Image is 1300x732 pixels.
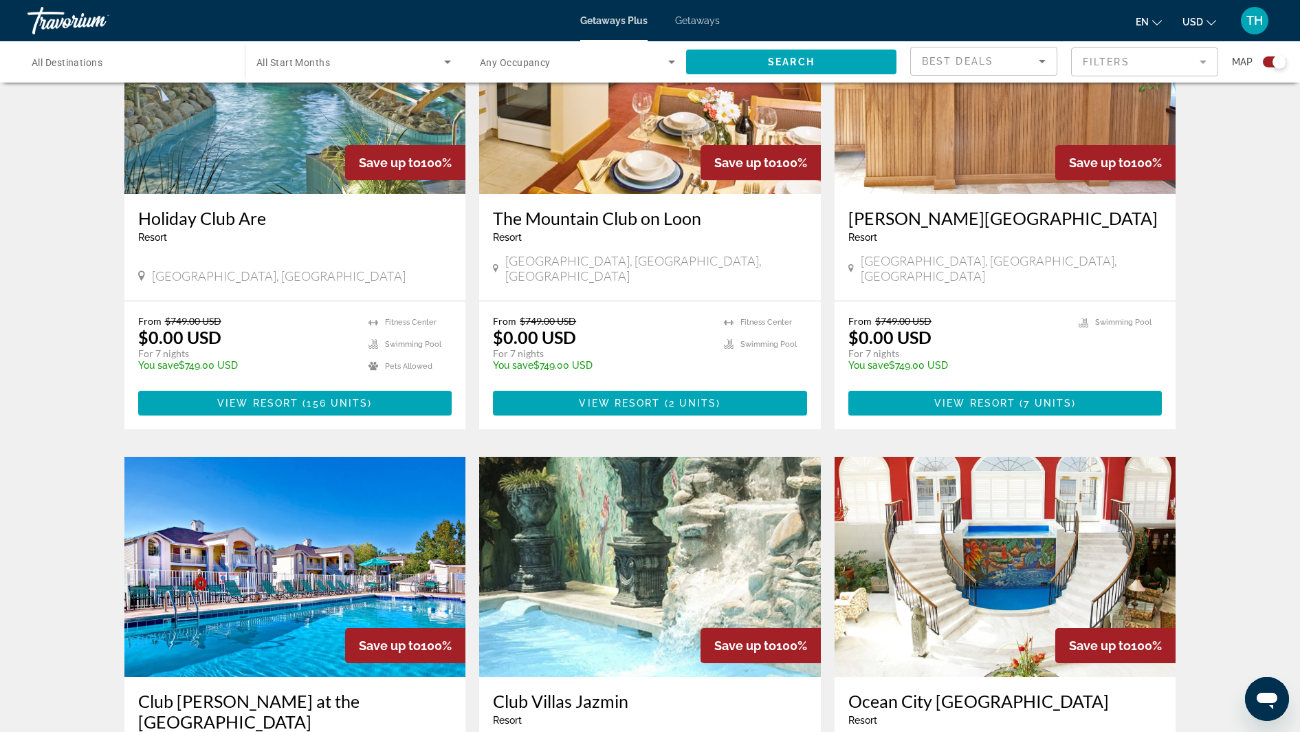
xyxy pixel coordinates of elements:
[32,57,102,68] span: All Destinations
[359,155,421,170] span: Save up to
[138,360,179,371] span: You save
[385,340,441,349] span: Swimming Pool
[875,315,932,327] span: $749.00 USD
[359,638,421,653] span: Save up to
[493,391,807,416] button: View Resort(2 units)
[345,145,465,180] div: 100%
[505,253,807,283] span: [GEOGRAPHIC_DATA], [GEOGRAPHIC_DATA], [GEOGRAPHIC_DATA]
[256,57,330,68] span: All Start Months
[138,327,221,347] p: $0.00 USD
[480,57,551,68] span: Any Occupancy
[1055,628,1176,663] div: 100%
[138,347,355,360] p: For 7 nights
[1024,398,1072,409] span: 7 units
[520,315,576,327] span: $749.00 USD
[493,360,533,371] span: You save
[479,457,821,677] img: 1830O01L.jpg
[922,53,1046,69] mat-select: Sort by
[345,628,465,663] div: 100%
[138,315,162,327] span: From
[1095,318,1152,327] span: Swimming Pool
[493,208,807,228] a: The Mountain Club on Loon
[714,155,776,170] span: Save up to
[138,391,452,416] button: View Resort(156 units)
[307,398,368,409] span: 156 units
[848,347,1066,360] p: For 7 nights
[714,638,776,653] span: Save up to
[1245,677,1289,721] iframe: Button to launch messaging window
[768,56,815,67] span: Search
[934,398,1015,409] span: View Resort
[1069,155,1131,170] span: Save up to
[493,232,522,243] span: Resort
[152,268,406,283] span: [GEOGRAPHIC_DATA], [GEOGRAPHIC_DATA]
[848,315,872,327] span: From
[1232,52,1253,72] span: Map
[385,318,437,327] span: Fitness Center
[861,253,1163,283] span: [GEOGRAPHIC_DATA], [GEOGRAPHIC_DATA], [GEOGRAPHIC_DATA]
[1055,145,1176,180] div: 100%
[1136,12,1162,32] button: Change language
[138,232,167,243] span: Resort
[579,398,660,409] span: View Resort
[669,398,717,409] span: 2 units
[848,391,1163,416] button: View Resort(7 units)
[138,691,452,732] a: Club [PERSON_NAME] at the [GEOGRAPHIC_DATA]
[138,208,452,228] a: Holiday Club Are
[27,3,165,39] a: Travorium
[1136,17,1149,28] span: en
[848,715,877,726] span: Resort
[580,15,648,26] a: Getaways Plus
[701,628,821,663] div: 100%
[1237,6,1273,35] button: User Menu
[835,457,1176,677] img: 5313O01X.jpg
[165,315,221,327] span: $749.00 USD
[740,340,797,349] span: Swimming Pool
[493,347,710,360] p: For 7 nights
[1015,398,1076,409] span: ( )
[675,15,720,26] a: Getaways
[848,208,1163,228] a: [PERSON_NAME][GEOGRAPHIC_DATA]
[493,715,522,726] span: Resort
[138,360,355,371] p: $749.00 USD
[686,50,896,74] button: Search
[1069,638,1131,653] span: Save up to
[493,315,516,327] span: From
[1071,47,1218,77] button: Filter
[493,327,576,347] p: $0.00 USD
[1182,12,1216,32] button: Change currency
[848,360,889,371] span: You save
[493,360,710,371] p: $749.00 USD
[298,398,372,409] span: ( )
[1182,17,1203,28] span: USD
[124,457,466,677] img: C489O01X.jpg
[848,327,932,347] p: $0.00 USD
[493,691,807,711] a: Club Villas Jazmin
[661,398,721,409] span: ( )
[1246,14,1263,28] span: TH
[848,360,1066,371] p: $749.00 USD
[922,56,993,67] span: Best Deals
[701,145,821,180] div: 100%
[385,362,432,371] span: Pets Allowed
[848,232,877,243] span: Resort
[217,398,298,409] span: View Resort
[740,318,792,327] span: Fitness Center
[848,691,1163,711] a: Ocean City [GEOGRAPHIC_DATA]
